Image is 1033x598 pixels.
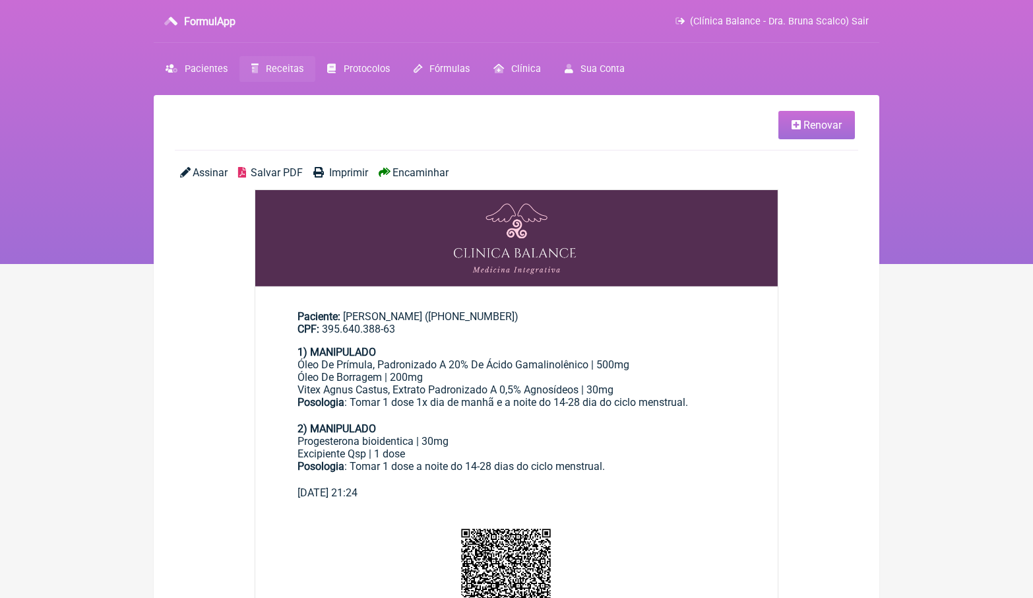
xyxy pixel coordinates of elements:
span: Salvar PDF [251,166,303,179]
a: Imprimir [313,166,367,179]
span: Sua Conta [580,63,625,75]
a: Fórmulas [402,56,482,82]
a: Renovar [778,111,855,139]
strong: 1) MANIPULADO [297,346,376,358]
a: Receitas [239,56,315,82]
div: Vitex Agnus Castus, Extrato Padronizado A 0,5% Agnosídeos | 30mg [297,383,736,396]
strong: Posologia [297,460,344,473]
span: Encaminhar [392,166,449,179]
span: Renovar [803,119,842,131]
span: Imprimir [329,166,368,179]
a: (Clínica Balance - Dra. Bruna Scalco) Sair [675,16,869,27]
div: : Tomar 1 dose 1x dia ㅤde manhã e a noite do 14-28 dia do ciclo menstrual. [297,396,736,422]
div: [PERSON_NAME] ([PHONE_NUMBER]) [297,310,736,335]
span: (Clínica Balance - Dra. Bruna Scalco) Sair [690,16,869,27]
div: : Tomar 1 dose a noite ㅤdo 14-28 dias do ciclo menstrual. [297,460,736,486]
a: Encaminhar [379,166,449,179]
div: Progesterona bioidentica | 30mg [297,435,736,448]
a: Protocolos [315,56,401,82]
div: [DATE] 21:24 [297,486,736,499]
strong: Posologia [297,396,344,409]
div: Excipiente Qsp | 1 dose [297,448,736,460]
h3: FormulApp [184,15,235,28]
div: Óleo De Prímula, Padronizado A 20% De Ácido Gamalinolênico | 500mg Óleo De Borragem | 200mg [297,358,736,383]
a: Assinar [180,166,228,179]
span: CPF: [297,323,319,335]
span: Fórmulas [429,63,470,75]
span: Assinar [193,166,228,179]
span: Paciente: [297,310,340,323]
span: Pacientes [185,63,228,75]
span: Clínica [511,63,541,75]
a: Salvar PDF [238,166,303,179]
strong: 2) MANIPULADO [297,422,376,435]
a: Pacientes [154,56,239,82]
a: Sua Conta [553,56,637,82]
a: Clínica [482,56,553,82]
span: Protocolos [344,63,390,75]
img: OHRMBDAMBDLv2SiBD+EP9LuaQDBICIzAAAAAAAAAAAAAAAAAAAAAAAEAM3AEAAAAAAAAAAAAAAAAAAAAAAAAAAAAAYuAOAAAA... [255,190,778,286]
div: 395.640.388-63 [297,323,736,335]
span: Receitas [266,63,303,75]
